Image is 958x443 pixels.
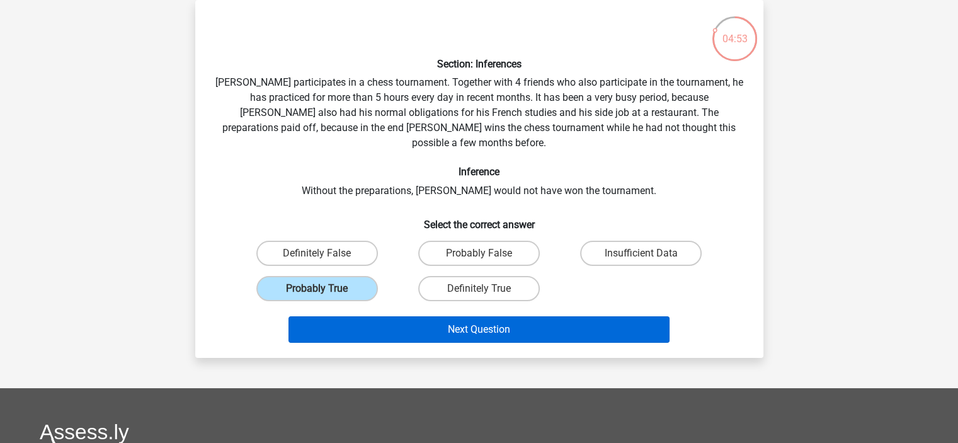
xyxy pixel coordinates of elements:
[418,276,540,301] label: Definitely True
[200,10,758,348] div: [PERSON_NAME] participates in a chess tournament. Together with 4 friends who also participate in...
[215,166,743,178] h6: Inference
[711,15,758,47] div: 04:53
[256,241,378,266] label: Definitely False
[215,209,743,231] h6: Select the correct answer
[288,316,670,343] button: Next Question
[256,276,378,301] label: Probably True
[215,58,743,70] h6: Section: Inferences
[418,241,540,266] label: Probably False
[580,241,702,266] label: Insufficient Data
